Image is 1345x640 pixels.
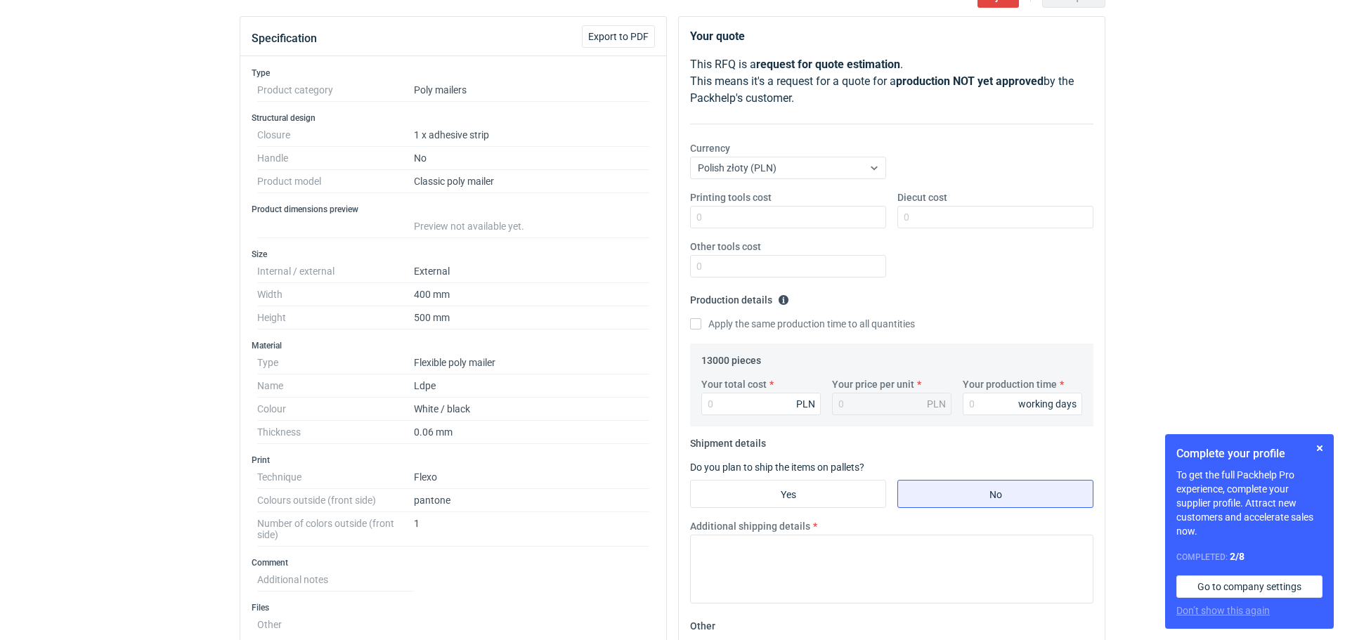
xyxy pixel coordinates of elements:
dd: 400 mm [414,283,649,306]
dt: Technique [257,466,414,489]
dt: Internal / external [257,260,414,283]
label: Your price per unit [832,377,914,391]
span: Export to PDF [588,32,649,41]
label: Yes [690,480,886,508]
button: Skip for now [1311,440,1328,457]
button: Don’t show this again [1176,603,1270,618]
h3: Print [252,455,655,466]
input: 0 [690,206,886,228]
legend: 13000 pieces [701,349,761,366]
dd: Flexible poly mailer [414,351,649,374]
strong: Your quote [690,30,745,43]
dd: Classic poly mailer [414,170,649,193]
dt: Thickness [257,421,414,444]
label: Your total cost [701,377,767,391]
h3: Size [252,249,655,260]
strong: production NOT yet approved [896,74,1044,88]
a: Go to company settings [1176,575,1323,598]
dt: Number of colors outside (front side) [257,512,414,547]
dt: Additional notes [257,568,414,592]
input: 0 [963,393,1082,415]
span: Polish złoty (PLN) [698,162,777,174]
div: working days [1018,397,1077,411]
legend: Shipment details [690,432,766,449]
dt: Product model [257,170,414,193]
dd: 0.06 mm [414,421,649,444]
dt: Closure [257,124,414,147]
dt: Colours outside (front side) [257,489,414,512]
label: Do you plan to ship the items on pallets? [690,462,864,473]
dd: pantone [414,489,649,512]
h3: Material [252,340,655,351]
dt: Height [257,306,414,329]
label: Diecut cost [897,190,947,204]
label: Printing tools cost [690,190,772,204]
h3: Type [252,67,655,79]
dd: No [414,147,649,170]
input: 0 [897,206,1093,228]
dt: Product category [257,79,414,102]
label: Your production time [963,377,1057,391]
button: Export to PDF [582,25,655,48]
dt: Other [257,613,414,630]
dd: 500 mm [414,306,649,329]
strong: request for quote estimation [756,58,900,71]
strong: 2 / 8 [1230,551,1245,562]
p: This RFQ is a . This means it's a request for a quote for a by the Packhelp's customer. [690,56,1093,107]
dd: 1 [414,512,649,547]
legend: Other [690,615,715,632]
legend: Production details [690,289,789,306]
dd: Poly mailers [414,79,649,102]
dd: Flexo [414,466,649,489]
label: No [897,480,1093,508]
div: Completed: [1176,549,1323,564]
h3: Product dimensions preview [252,204,655,215]
input: 0 [690,255,886,277]
p: To get the full Packhelp Pro experience, complete your supplier profile. Attract new customers an... [1176,468,1323,538]
h3: Files [252,602,655,613]
h3: Comment [252,557,655,568]
label: Apply the same production time to all quantities [690,317,915,331]
dt: Name [257,374,414,398]
dt: Width [257,283,414,306]
button: Specification [252,22,317,55]
dd: 1 x adhesive strip [414,124,649,147]
dt: Type [257,351,414,374]
label: Other tools cost [690,240,761,254]
dt: Colour [257,398,414,421]
label: Currency [690,141,730,155]
input: 0 [701,393,821,415]
div: PLN [796,397,815,411]
dt: Handle [257,147,414,170]
div: PLN [927,397,946,411]
dd: Ldpe [414,374,649,398]
span: Preview not available yet. [414,221,524,232]
h1: Complete your profile [1176,445,1323,462]
h3: Structural design [252,112,655,124]
label: Additional shipping details [690,519,810,533]
dd: White / black [414,398,649,421]
dd: External [414,260,649,283]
